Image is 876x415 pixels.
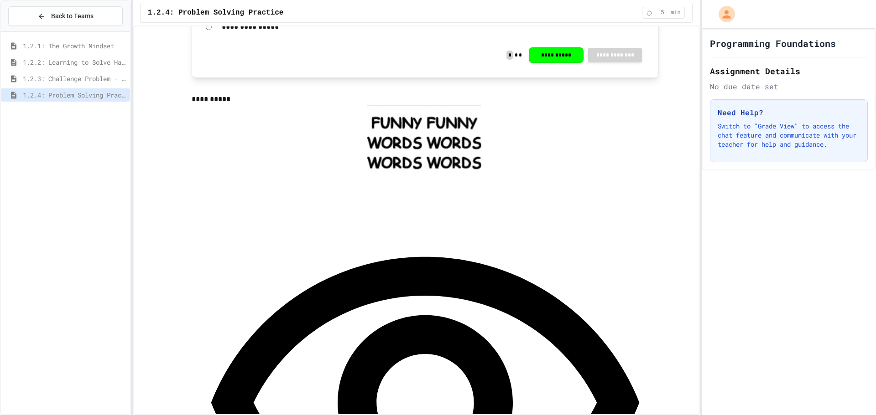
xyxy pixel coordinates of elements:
span: 1.2.1: The Growth Mindset [23,41,126,51]
button: Back to Teams [8,6,123,26]
span: 5 [655,9,670,16]
h3: Need Help? [718,107,860,118]
span: Back to Teams [51,11,94,21]
h1: Programming Foundations [710,37,836,50]
span: 1.2.3: Challenge Problem - The Bridge [23,74,126,83]
div: My Account [709,4,737,25]
p: Switch to "Grade View" to access the chat feature and communicate with your teacher for help and ... [718,122,860,149]
span: min [671,9,681,16]
h2: Assignment Details [710,65,868,77]
div: No due date set [710,81,868,92]
span: 1.2.4: Problem Solving Practice [148,7,284,18]
span: 1.2.4: Problem Solving Practice [23,90,126,100]
span: 1.2.2: Learning to Solve Hard Problems [23,57,126,67]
